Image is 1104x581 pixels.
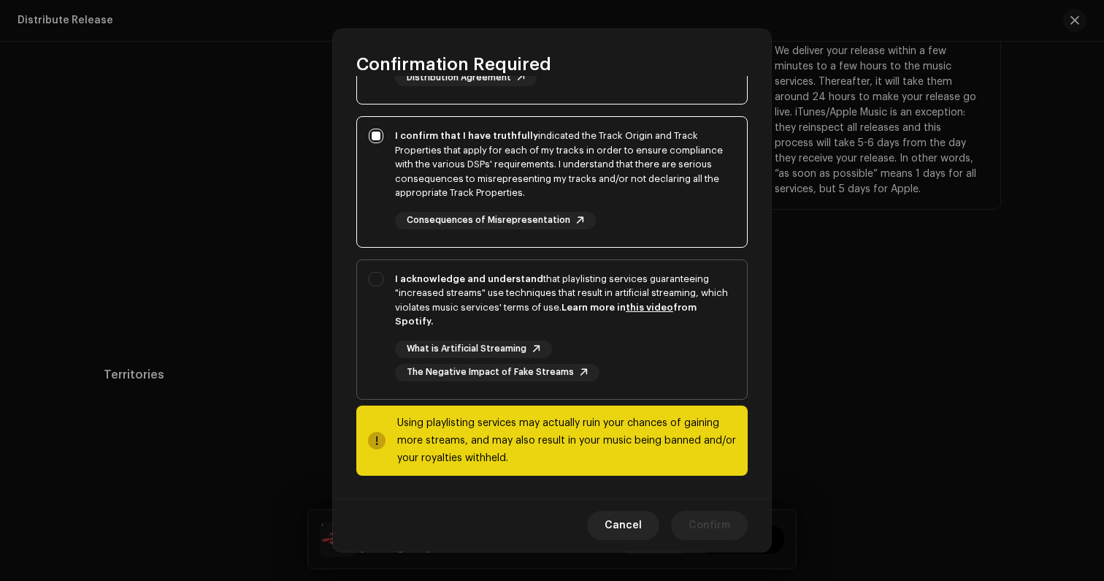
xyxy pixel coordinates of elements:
[407,73,511,83] span: Distribution Agreement
[397,414,736,467] div: Using playlisting services may actually ruin your chances of gaining more streams, and may also r...
[395,272,735,329] div: that playlisting services guaranteeing "increased streams" use techniques that result in artifici...
[626,303,673,312] a: this video
[395,129,735,200] div: indicated the Track Origin and Track Properties that apply for each of my tracks in order to ensu...
[407,368,574,377] span: The Negative Impact of Fake Streams
[395,131,538,140] strong: I confirm that I have truthfully
[356,116,748,248] p-togglebutton: I confirm that I have truthfullyindicated the Track Origin and Track Properties that apply for ea...
[689,511,730,540] span: Confirm
[407,344,526,354] span: What is Artificial Streaming
[395,274,543,284] strong: I acknowledge and understand
[395,303,697,327] strong: Learn more in from Spotify.
[587,511,659,540] button: Cancel
[356,259,748,400] p-togglebutton: I acknowledge and understandthat playlisting services guaranteeing "increased streams" use techni...
[605,511,642,540] span: Cancel
[356,53,551,76] span: Confirmation Required
[671,511,748,540] button: Confirm
[407,216,570,225] span: Consequences of Misrepresentation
